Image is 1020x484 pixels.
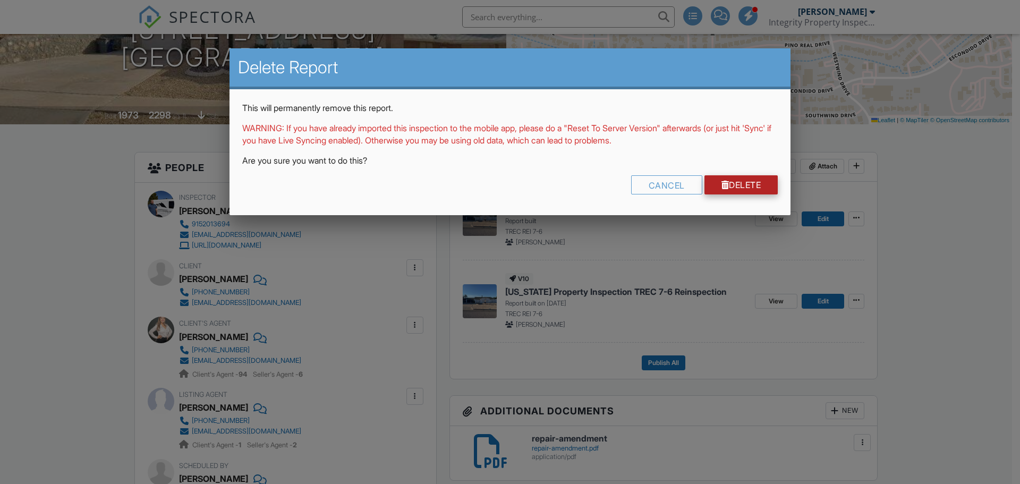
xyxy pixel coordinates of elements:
p: This will permanently remove this report. [242,102,778,114]
p: Are you sure you want to do this? [242,155,778,166]
p: WARNING: If you have already imported this inspection to the mobile app, please do a "Reset To Se... [242,122,778,146]
a: Delete [704,175,778,194]
h2: Delete Report [238,57,782,78]
div: Cancel [631,175,702,194]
